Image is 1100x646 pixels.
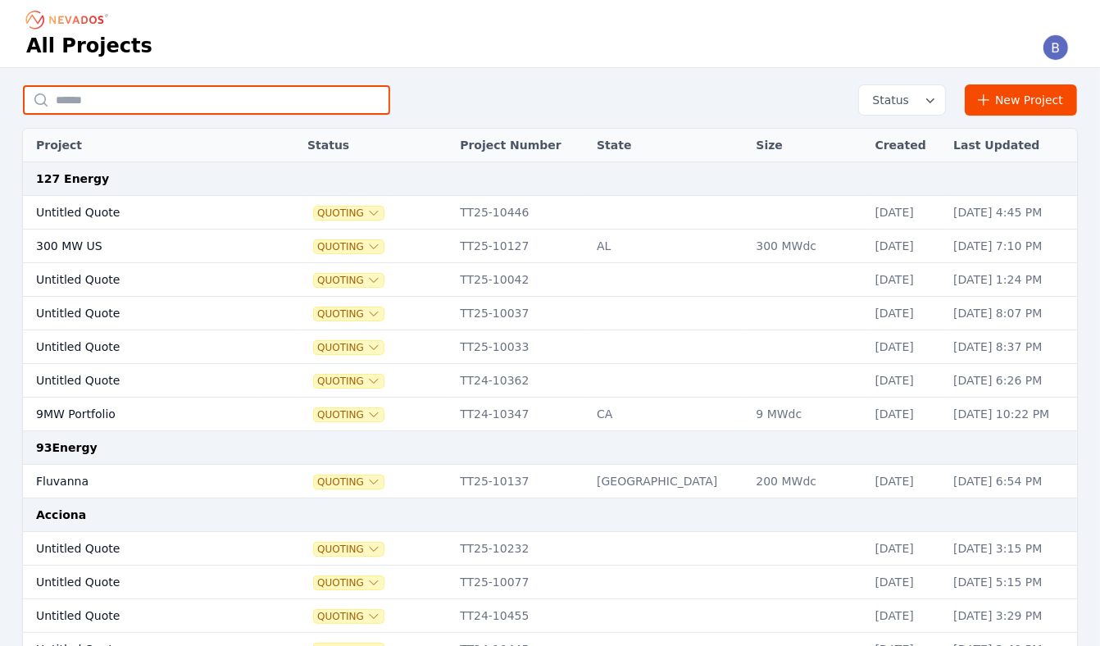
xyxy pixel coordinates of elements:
td: Fluvanna [23,465,261,498]
tr: FluvannaQuotingTT25-10137[GEOGRAPHIC_DATA]200 MWdc[DATE][DATE] 6:54 PM [23,465,1077,498]
td: 300 MW US [23,230,261,263]
td: TT25-10037 [452,297,589,330]
td: TT25-10127 [452,230,589,263]
tr: Untitled QuoteQuotingTT25-10077[DATE][DATE] 5:15 PM [23,566,1077,599]
td: [DATE] [867,230,946,263]
td: [DATE] [867,398,946,431]
td: [DATE] 5:15 PM [945,566,1077,599]
tr: Untitled QuoteQuotingTT25-10037[DATE][DATE] 8:07 PM [23,297,1077,330]
span: Status [866,92,909,108]
td: [DATE] [867,566,946,599]
td: [DATE] 6:26 PM [945,364,1077,398]
td: TT25-10033 [452,330,589,364]
tr: Untitled QuoteQuotingTT25-10446[DATE][DATE] 4:45 PM [23,196,1077,230]
td: [DATE] 8:07 PM [945,297,1077,330]
td: 127 Energy [23,162,1077,196]
button: Quoting [314,341,384,354]
button: Status [859,85,945,115]
td: 300 MWdc [748,230,866,263]
td: TT24-10347 [452,398,589,431]
td: 9MW Portfolio [23,398,261,431]
button: Quoting [314,408,384,421]
th: Status [299,129,452,162]
td: [DATE] 3:15 PM [945,532,1077,566]
td: [DATE] [867,364,946,398]
td: Untitled Quote [23,330,261,364]
td: [GEOGRAPHIC_DATA] [589,465,748,498]
td: TT25-10042 [452,263,589,297]
td: Untitled Quote [23,364,261,398]
td: Untitled Quote [23,196,261,230]
td: [DATE] [867,330,946,364]
td: Untitled Quote [23,532,261,566]
tr: Untitled QuoteQuotingTT24-10455[DATE][DATE] 3:29 PM [23,599,1077,633]
img: Brittanie Jackson [1043,34,1069,61]
td: [DATE] 7:10 PM [945,230,1077,263]
h1: All Projects [26,33,152,59]
td: Acciona [23,498,1077,532]
td: [DATE] 1:24 PM [945,263,1077,297]
th: Project Number [452,129,589,162]
td: TT24-10362 [452,364,589,398]
tr: 9MW PortfolioQuotingTT24-10347CA9 MWdc[DATE][DATE] 10:22 PM [23,398,1077,431]
td: [DATE] [867,196,946,230]
td: TT25-10232 [452,532,589,566]
td: Untitled Quote [23,297,261,330]
button: Quoting [314,375,384,388]
th: Project [23,129,261,162]
td: Untitled Quote [23,263,261,297]
nav: Breadcrumb [26,7,113,33]
td: 93Energy [23,431,1077,465]
tr: Untitled QuoteQuotingTT25-10042[DATE][DATE] 1:24 PM [23,263,1077,297]
td: TT25-10137 [452,465,589,498]
tr: 300 MW USQuotingTT25-10127AL300 MWdc[DATE][DATE] 7:10 PM [23,230,1077,263]
tr: Untitled QuoteQuotingTT25-10232[DATE][DATE] 3:15 PM [23,532,1077,566]
td: [DATE] [867,465,946,498]
td: AL [589,230,748,263]
th: Created [867,129,946,162]
td: [DATE] [867,599,946,633]
td: 200 MWdc [748,465,866,498]
td: Untitled Quote [23,599,261,633]
td: [DATE] 3:29 PM [945,599,1077,633]
tr: Untitled QuoteQuotingTT25-10033[DATE][DATE] 8:37 PM [23,330,1077,364]
td: 9 MWdc [748,398,866,431]
td: TT24-10455 [452,599,589,633]
button: Quoting [314,274,384,287]
td: [DATE] [867,297,946,330]
button: Quoting [314,207,384,220]
td: [DATE] 4:45 PM [945,196,1077,230]
button: Quoting [314,610,384,623]
th: Size [748,129,866,162]
button: Quoting [314,475,384,489]
button: Quoting [314,543,384,556]
td: [DATE] 10:22 PM [945,398,1077,431]
th: Last Updated [945,129,1077,162]
td: [DATE] [867,532,946,566]
th: State [589,129,748,162]
td: [DATE] 6:54 PM [945,465,1077,498]
button: Quoting [314,576,384,589]
tr: Untitled QuoteQuotingTT24-10362[DATE][DATE] 6:26 PM [23,364,1077,398]
td: TT25-10077 [452,566,589,599]
button: Quoting [314,240,384,253]
td: Untitled Quote [23,566,261,599]
td: CA [589,398,748,431]
button: Quoting [314,307,384,321]
td: [DATE] [867,263,946,297]
a: New Project [965,84,1077,116]
td: [DATE] 8:37 PM [945,330,1077,364]
td: TT25-10446 [452,196,589,230]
